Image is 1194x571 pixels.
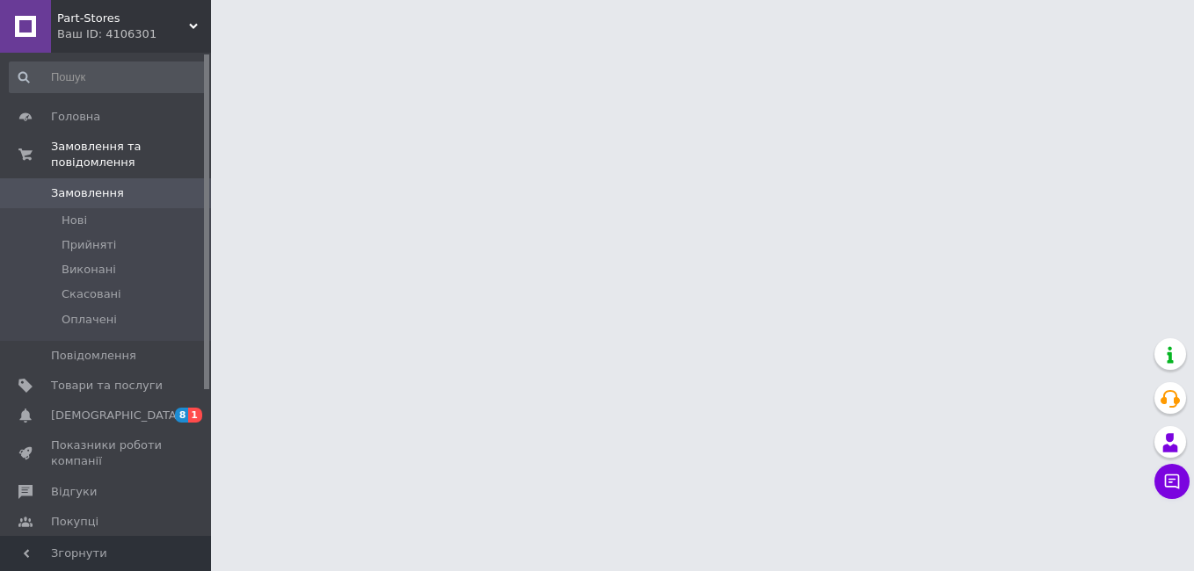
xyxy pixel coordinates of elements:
[51,109,100,125] span: Головна
[51,437,163,469] span: Показники роботи компанії
[62,312,117,328] span: Оплачені
[57,11,189,26] span: Part-Stores
[51,378,163,394] span: Товари та послуги
[1154,464,1190,499] button: Чат з покупцем
[62,213,87,228] span: Нові
[9,61,207,93] input: Пошук
[188,408,202,423] span: 1
[51,139,211,170] span: Замовлення та повідомлення
[51,348,136,364] span: Повідомлення
[51,408,181,423] span: [DEMOGRAPHIC_DATA]
[62,262,116,278] span: Виконані
[51,185,124,201] span: Замовлення
[62,286,121,302] span: Скасовані
[62,237,116,253] span: Прийняті
[51,484,97,500] span: Відгуки
[57,26,211,42] div: Ваш ID: 4106301
[175,408,189,423] span: 8
[51,514,98,530] span: Покупці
